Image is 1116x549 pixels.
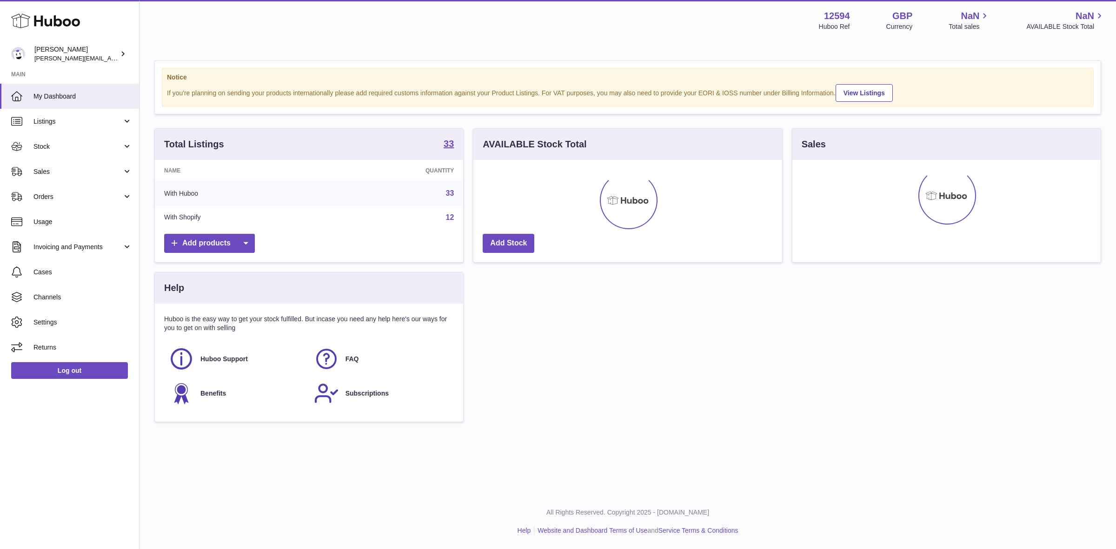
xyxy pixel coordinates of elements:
[345,389,389,398] span: Subscriptions
[34,54,186,62] span: [PERSON_NAME][EMAIL_ADDRESS][DOMAIN_NAME]
[33,142,122,151] span: Stock
[345,355,359,364] span: FAQ
[200,389,226,398] span: Benefits
[483,138,586,151] h3: AVAILABLE Stock Total
[658,527,738,534] a: Service Terms & Conditions
[961,10,979,22] span: NaN
[33,192,122,201] span: Orders
[164,315,454,332] p: Huboo is the easy way to get your stock fulfilled. But incase you need any help here's our ways f...
[446,213,454,221] a: 12
[446,189,454,197] a: 33
[1026,10,1105,31] a: NaN AVAILABLE Stock Total
[33,293,132,302] span: Channels
[167,83,1089,102] div: If you're planning on sending your products internationally please add required customs informati...
[534,526,738,535] li: and
[538,527,647,534] a: Website and Dashboard Terms of Use
[33,318,132,327] span: Settings
[314,346,450,371] a: FAQ
[164,138,224,151] h3: Total Listings
[444,139,454,150] a: 33
[483,234,534,253] a: Add Stock
[892,10,912,22] strong: GBP
[518,527,531,534] a: Help
[155,205,321,230] td: With Shopify
[802,138,826,151] h3: Sales
[949,10,990,31] a: NaN Total sales
[33,243,122,251] span: Invoicing and Payments
[169,381,305,406] a: Benefits
[167,73,1089,82] strong: Notice
[314,381,450,406] a: Subscriptions
[1076,10,1094,22] span: NaN
[949,22,990,31] span: Total sales
[321,160,464,181] th: Quantity
[824,10,850,22] strong: 12594
[33,343,132,352] span: Returns
[33,167,122,176] span: Sales
[200,355,248,364] span: Huboo Support
[444,139,454,148] strong: 33
[819,22,850,31] div: Huboo Ref
[164,282,184,294] h3: Help
[33,92,132,101] span: My Dashboard
[1026,22,1105,31] span: AVAILABLE Stock Total
[33,268,132,277] span: Cases
[886,22,913,31] div: Currency
[33,117,122,126] span: Listings
[836,84,893,102] a: View Listings
[164,234,255,253] a: Add products
[34,45,118,63] div: [PERSON_NAME]
[11,47,25,61] img: owen@wearemakewaves.com
[155,160,321,181] th: Name
[33,218,132,226] span: Usage
[169,346,305,371] a: Huboo Support
[11,362,128,379] a: Log out
[147,508,1109,517] p: All Rights Reserved. Copyright 2025 - [DOMAIN_NAME]
[155,181,321,205] td: With Huboo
